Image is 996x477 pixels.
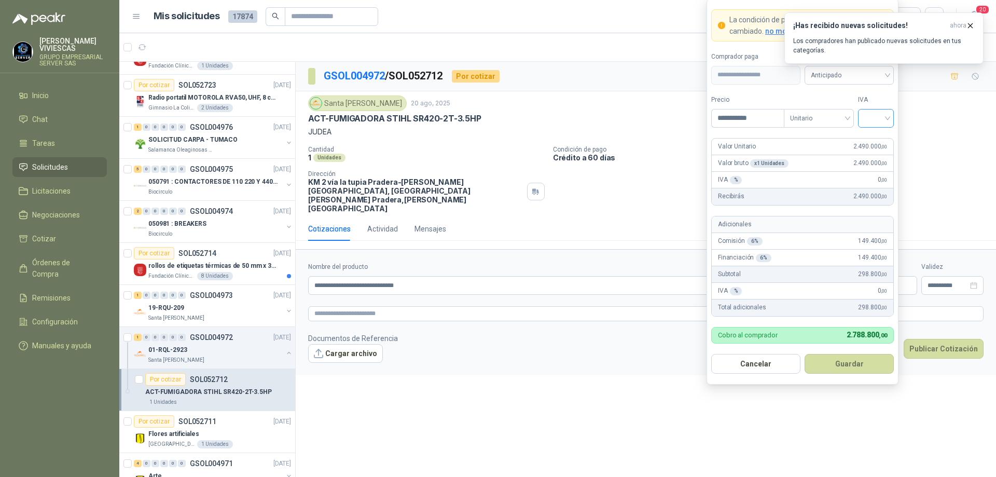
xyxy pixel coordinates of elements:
[950,21,966,30] span: ahora
[178,334,186,341] div: 0
[190,376,228,383] p: SOL052712
[858,303,887,312] span: 298.800
[730,176,742,184] div: %
[324,68,444,84] p: / SOL052712
[718,286,742,296] p: IVA
[178,124,186,131] div: 0
[793,21,946,30] h3: ¡Has recibido nuevas solicitudes!
[160,208,168,215] div: 0
[119,243,295,285] a: Por cotizarSOL052714[DATE] Company Logorollos de etiquetas térmicas de 50 mm x 30 mmFundación Clí...
[308,170,523,178] p: Dirección
[134,79,174,91] div: Por cotizar
[134,124,142,131] div: 1
[313,154,345,162] div: Unidades
[148,345,187,355] p: 01-RQL-2923
[160,166,168,173] div: 0
[881,177,887,183] span: ,00
[718,253,771,263] p: Financiación
[904,339,984,359] button: Publicar Cotización
[32,90,49,101] span: Inicio
[148,230,172,238] p: Biocirculo
[178,292,186,299] div: 0
[151,208,159,215] div: 0
[729,14,887,37] p: La condición de pago de este comprador ha cambiado.
[12,133,107,153] a: Tareas
[190,208,233,215] p: GSOL004974
[178,81,216,89] p: SOL052723
[228,10,257,23] span: 17874
[765,27,820,35] span: no mostrar mas
[134,121,293,154] a: 1 0 0 0 0 0 GSOL004976[DATE] Company LogoSOLICITUD CARPA - TUMACOSalamanca Oleaginosas SAS
[881,271,887,277] span: ,00
[881,160,887,166] span: ,00
[190,292,233,299] p: GSOL004973
[858,269,887,279] span: 298.800
[12,288,107,308] a: Remisiones
[414,223,446,235] div: Mensajes
[151,292,159,299] div: 0
[308,126,984,138] p: JUDEA
[134,415,174,428] div: Por cotizar
[148,272,195,280] p: Fundación Clínica Shaio
[134,306,146,318] img: Company Logo
[718,22,725,29] span: exclamation-circle
[718,142,756,152] p: Valor Unitario
[134,292,142,299] div: 1
[134,289,293,322] a: 1 0 0 0 0 0 GSOL004973[DATE] Company Logo19-RQU-209Santa [PERSON_NAME]
[134,180,146,192] img: Company Logo
[119,75,295,117] a: Por cotizarSOL052723[DATE] Company LogoRadio portatil MOTOROLA RVA50, UHF, 8 canales, 500MWGimnas...
[308,262,772,272] label: Nombre del producto
[148,219,206,229] p: 050981 : BREAKERS
[12,181,107,201] a: Licitaciones
[134,208,142,215] div: 2
[881,288,887,294] span: ,00
[272,12,279,20] span: search
[32,340,91,351] span: Manuales y ayuda
[858,236,887,246] span: 149.400
[784,12,984,64] button: ¡Has recibido nuevas solicitudes!ahora Los compradores han publicado nuevas solicitudes en tus ca...
[273,417,291,427] p: [DATE]
[308,113,481,124] p: ACT-FUMIGADORA STIHL SR420-2T-3.5HP
[134,247,174,260] div: Por cotizar
[308,178,523,213] p: KM 2 vía la tupia Pradera-[PERSON_NAME][GEOGRAPHIC_DATA], [GEOGRAPHIC_DATA][PERSON_NAME] Pradera ...
[308,146,545,153] p: Cantidad
[12,205,107,225] a: Negociaciones
[13,42,33,62] img: Company Logo
[805,354,894,374] button: Guardar
[143,460,150,467] div: 0
[32,316,78,328] span: Configuración
[169,208,177,215] div: 0
[134,334,142,341] div: 1
[718,158,789,168] p: Valor bruto
[711,95,784,105] label: Precio
[790,111,848,126] span: Unitario
[32,292,71,304] span: Remisiones
[160,334,168,341] div: 0
[143,166,150,173] div: 0
[148,440,195,448] p: [GEOGRAPHIC_DATA]
[793,36,975,55] p: Los compradores han publicado nuevas solicitudes en tus categorías.
[39,37,107,52] p: [PERSON_NAME] VIVIESCAS
[178,250,216,257] p: SOL052714
[178,166,186,173] div: 0
[134,163,293,196] a: 5 0 0 0 0 0 GSOL004975[DATE] Company Logo050791 : CONTACTORES DE 110 220 Y 440 VBiocirculo
[134,96,146,108] img: Company Logo
[711,52,800,62] label: Comprador paga
[811,67,888,83] span: Anticipado
[411,99,450,108] p: 20 ago, 2025
[12,312,107,332] a: Configuración
[756,254,771,262] div: 6 %
[190,334,233,341] p: GSOL004972
[310,98,322,109] img: Company Logo
[273,80,291,90] p: [DATE]
[145,373,186,386] div: Por cotizar
[12,157,107,177] a: Solicitudes
[367,223,398,235] div: Actividad
[197,440,233,448] div: 1 Unidades
[452,70,500,83] div: Por cotizar
[134,138,146,150] img: Company Logo
[878,175,887,185] span: 0
[169,292,177,299] div: 0
[148,104,195,112] p: Gimnasio La Colina
[32,257,97,280] span: Órdenes de Compra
